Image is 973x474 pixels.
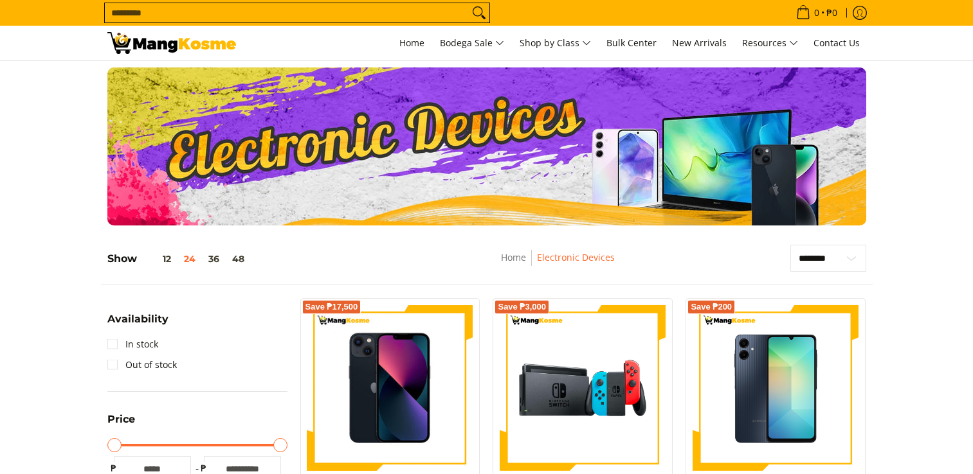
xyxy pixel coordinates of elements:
a: Home [501,251,526,263]
a: In stock [107,334,158,355]
span: Price [107,414,135,425]
button: Search [469,3,489,22]
a: Bulk Center [600,26,663,60]
span: • [792,6,841,20]
span: Bulk Center [606,37,657,49]
span: Shop by Class [520,35,591,51]
a: Bodega Sale [433,26,511,60]
img: nintendo-switch-with-joystick-and-dock-full-view-mang-kosme [500,305,666,471]
span: Resources [742,35,798,51]
span: ₱0 [824,8,839,17]
span: Contact Us [814,37,860,49]
img: samsung-a06-smartphone-full-view-mang-kosme [693,305,859,471]
a: Electronic Devices [537,251,615,263]
span: Save ₱17,500 [305,303,358,311]
span: Save ₱200 [691,303,732,311]
button: 36 [202,254,226,264]
img: iPhone 13 128GB, Smartphone (Premium) [307,305,473,471]
img: Electronic Devices - Premium Brands with Warehouse Prices l Mang Kosme [107,32,236,54]
button: 24 [177,254,202,264]
a: Shop by Class [513,26,597,60]
a: Resources [736,26,805,60]
h5: Show [107,252,251,265]
span: New Arrivals [672,37,727,49]
span: Save ₱3,000 [498,303,546,311]
a: New Arrivals [666,26,733,60]
a: Out of stock [107,355,177,375]
nav: Main Menu [249,26,866,60]
nav: Breadcrumbs [410,250,705,279]
a: Home [393,26,431,60]
summary: Open [107,414,135,434]
button: 48 [226,254,251,264]
span: 0 [812,8,821,17]
span: Availability [107,314,168,324]
summary: Open [107,314,168,334]
span: Bodega Sale [440,35,504,51]
a: Contact Us [807,26,866,60]
span: Home [399,37,424,49]
button: 12 [137,254,177,264]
